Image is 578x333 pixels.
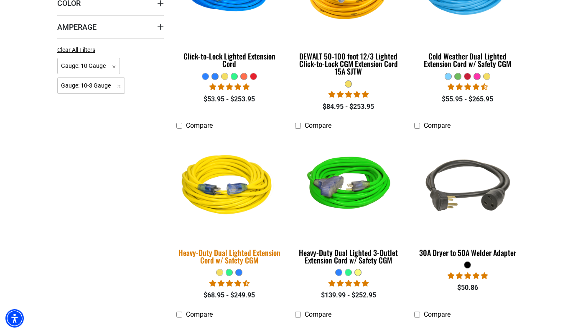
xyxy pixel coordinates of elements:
a: Clear All Filters [57,46,99,54]
span: Amperage [57,22,97,32]
span: 4.92 stars [328,279,369,287]
div: $68.95 - $249.95 [176,290,283,300]
div: 30A Dryer to 50A Welder Adapter [414,249,521,256]
span: Compare [424,310,451,318]
span: 4.84 stars [328,90,369,98]
div: $55.95 - $265.95 [414,94,521,104]
span: Gauge: 10-3 Gauge [57,77,125,94]
div: $53.95 - $253.95 [176,94,283,104]
span: Compare [305,121,331,129]
div: Heavy-Duty Dual Lighted 3-Outlet Extension Cord w/ Safety CGM [295,249,402,264]
div: Accessibility Menu [5,309,24,328]
div: DEWALT 50-100 foot 12/3 Lighted Click-to-Lock CGM Extension Cord 15A SJTW [295,52,402,75]
span: Compare [186,310,213,318]
span: Compare [424,121,451,129]
span: 4.62 stars [448,83,488,91]
span: Gauge: 10 Gauge [57,58,120,74]
span: Compare [305,310,331,318]
div: $84.95 - $253.95 [295,102,402,112]
img: neon green [296,138,401,234]
a: black 30A Dryer to 50A Welder Adapter [414,134,521,261]
span: 4.64 stars [209,279,250,287]
div: Heavy-Duty Dual Lighted Extension Cord w/ Safety CGM [176,249,283,264]
div: Click-to-Lock Lighted Extension Cord [176,52,283,67]
div: Cold Weather Dual Lighted Extension Cord w/ Safety CGM [414,52,521,67]
div: $139.99 - $252.95 [295,290,402,300]
summary: Amperage [57,15,164,39]
a: Gauge: 10 Gauge [57,62,120,70]
span: Compare [186,121,213,129]
img: yellow [171,133,288,240]
span: Clear All Filters [57,46,95,53]
a: neon green Heavy-Duty Dual Lighted 3-Outlet Extension Cord w/ Safety CGM [295,134,402,269]
a: yellow Heavy-Duty Dual Lighted Extension Cord w/ Safety CGM [176,134,283,269]
span: 4.87 stars [209,83,250,91]
img: black [415,138,520,234]
a: Gauge: 10-3 Gauge [57,81,125,89]
div: $50.86 [414,283,521,293]
span: 5.00 stars [448,272,488,280]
